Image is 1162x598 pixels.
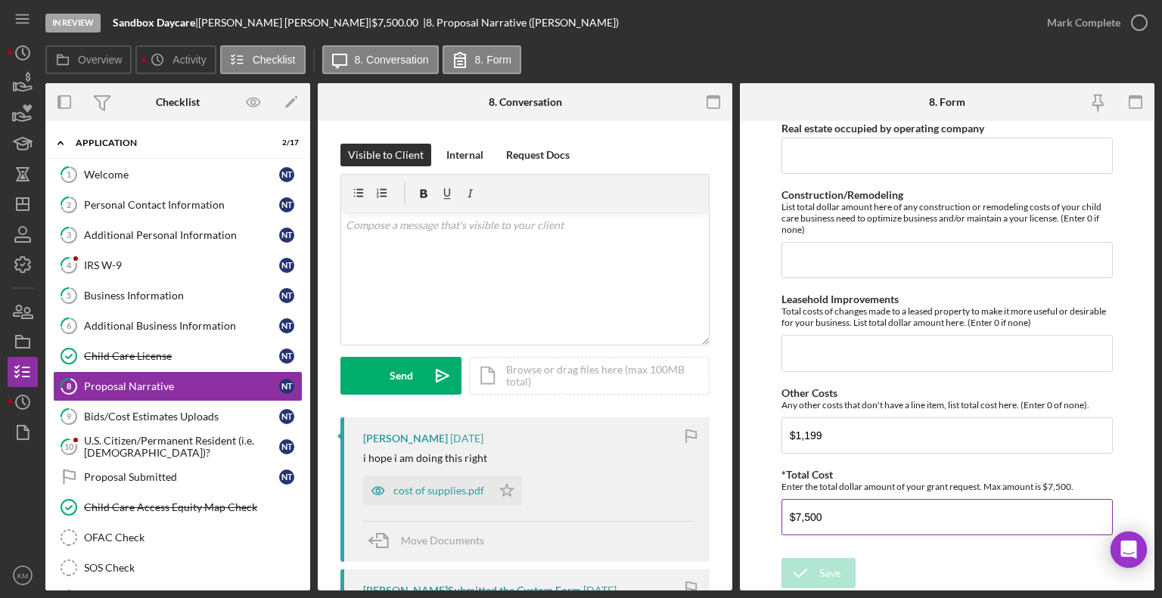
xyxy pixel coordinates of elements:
div: Child Care License [84,350,279,362]
div: N T [279,228,294,243]
button: Checklist [220,45,306,74]
div: Application [76,138,261,147]
label: Other Costs [781,386,837,399]
div: Save [819,558,840,588]
label: 8. Conversation [355,54,429,66]
label: Checklist [253,54,296,66]
div: List total dollar amount here of any construction or remodeling costs of your child care business... [781,201,1113,235]
tspan: 5 [67,290,71,300]
button: Internal [439,144,491,166]
div: N T [279,197,294,212]
a: 5Business InformationNT [53,280,303,311]
tspan: 2 [67,200,71,209]
div: N T [279,258,294,273]
div: Additional Business Information [84,320,279,332]
a: 10U.S. Citizen/Permanent Resident (i.e. [DEMOGRAPHIC_DATA])?NT [53,432,303,462]
a: 3Additional Personal InformationNT [53,220,303,250]
button: 8. Form [443,45,521,74]
tspan: 3 [67,230,71,240]
div: [PERSON_NAME] [PERSON_NAME] | [198,17,371,29]
div: [PERSON_NAME] [363,432,448,445]
button: Move Documents [363,522,499,559]
label: Leasehold Improvements [781,293,899,305]
a: 6Additional Business InformationNT [53,311,303,341]
div: Enter the total dollar amount of your grant request. Max amount is $7,500. [781,481,1113,492]
button: Visible to Client [340,144,431,166]
time: 2025-07-16 20:31 [450,432,483,445]
button: Activity [135,45,216,74]
div: In Review [45,14,101,33]
label: Real estate occupied by operating company [781,122,984,135]
tspan: 4 [67,260,72,270]
div: N T [279,469,294,485]
a: 9Bids/Cost Estimates UploadsNT [53,401,303,432]
div: Proposal Narrative [84,380,279,392]
button: Save [781,558,856,588]
div: Visible to Client [348,144,424,166]
label: Activity [172,54,206,66]
a: Proposal SubmittedNT [53,462,303,492]
div: Any other costs that don't have a line item, list total cost here. (Enter 0 of none). [781,399,1113,411]
div: Bids/Cost Estimates Uploads [84,411,279,423]
span: Move Documents [401,534,484,547]
div: 8. Conversation [489,96,562,108]
div: Send [390,357,413,395]
a: SOS Check [53,553,303,583]
div: IRS W-9 [84,259,279,271]
div: Proposal Submitted [84,471,279,483]
label: *Total Cost [781,468,833,481]
a: Child Care LicenseNT [53,341,303,371]
div: Business Information [84,290,279,302]
tspan: 6 [67,321,72,330]
div: OFAC Check [84,531,302,544]
div: N T [279,439,294,454]
tspan: 1 [67,169,71,179]
div: i hope i am doing this right [363,452,487,464]
time: 2025-07-16 19:11 [583,584,617,596]
div: [PERSON_NAME] Submitted the Custom Form [363,584,581,596]
div: Total costs of changes made to a leased property to make it more useful or desirable for your bus... [781,305,1113,328]
button: KM [8,560,38,590]
tspan: 8 [67,381,71,391]
div: | 8. Proposal Narrative ([PERSON_NAME]) [423,17,619,29]
a: 4IRS W-9NT [53,250,303,280]
div: cost of supplies.pdf [393,485,484,497]
label: Overview [78,54,122,66]
tspan: 10 [64,442,74,451]
a: 2Personal Contact InformationNT [53,190,303,220]
div: N T [279,288,294,303]
text: KM [17,572,28,580]
a: Child Care Access Equity Map Check [53,492,303,522]
div: N T [279,318,294,333]
tspan: 9 [67,411,72,421]
div: SOS Check [84,562,302,574]
label: Construction/Remodeling [781,188,903,201]
button: Overview [45,45,132,74]
button: Request Docs [499,144,577,166]
button: cost of supplies.pdf [363,476,522,506]
div: N T [279,409,294,424]
div: Additional Personal Information [84,229,279,241]
div: U.S. Citizen/Permanent Resident (i.e. [DEMOGRAPHIC_DATA])? [84,435,279,459]
div: N T [279,167,294,182]
label: 8. Form [475,54,511,66]
div: N T [279,349,294,364]
div: Welcome [84,169,279,181]
div: | [113,17,198,29]
div: 2 / 17 [272,138,299,147]
div: Child Care Access Equity Map Check [84,501,302,513]
b: Sandbox Daycare [113,16,195,29]
button: 8. Conversation [322,45,439,74]
div: Checklist [156,96,200,108]
button: Send [340,357,461,395]
a: 1WelcomeNT [53,160,303,190]
a: OFAC Check [53,522,303,553]
div: Mark Complete [1047,8,1120,38]
div: Request Docs [506,144,570,166]
div: N T [279,379,294,394]
button: Mark Complete [1032,8,1154,38]
div: Personal Contact Information [84,199,279,211]
div: Internal [446,144,483,166]
div: 8. Form [929,96,965,108]
div: $7,500.00 [371,17,423,29]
